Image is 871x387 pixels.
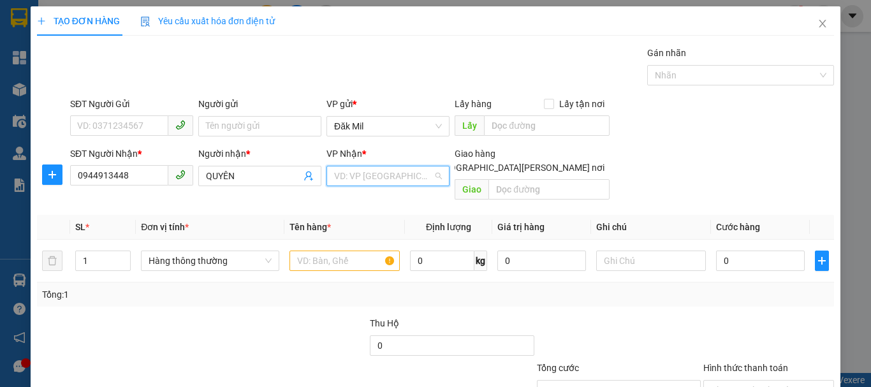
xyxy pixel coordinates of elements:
[70,97,193,111] div: SĐT Người Gửi
[37,16,120,26] span: TẠO ĐƠN HÀNG
[554,97,610,111] span: Lấy tận nơi
[83,57,212,72] div: lộc
[537,363,579,373] span: Tổng cước
[488,179,610,200] input: Dọc đường
[83,72,212,90] div: 0866671201
[326,149,362,159] span: VP Nhận
[198,147,321,161] div: Người nhận
[370,318,399,328] span: Thu Hộ
[426,222,471,232] span: Định lượng
[326,97,450,111] div: VP gửi
[42,164,62,185] button: plus
[11,11,74,41] div: Đăk Mil
[497,251,585,271] input: 0
[11,12,31,26] span: Gửi:
[455,149,495,159] span: Giao hàng
[42,251,62,271] button: delete
[591,215,712,240] th: Ghi chú
[70,147,193,161] div: SĐT Người Nhận
[198,97,321,111] div: Người gửi
[805,6,840,42] button: Close
[647,48,686,58] label: Gán nhãn
[703,363,788,373] label: Hình thức thanh toán
[175,120,186,130] span: phone
[140,16,275,26] span: Yêu cầu xuất hóa đơn điện tử
[75,222,85,232] span: SL
[289,251,400,271] input: VD: Bàn, Ghế
[455,179,488,200] span: Giao
[497,222,545,232] span: Giá trị hàng
[289,222,331,232] span: Tên hàng
[37,17,46,26] span: plus
[83,12,113,26] span: Nhận:
[140,17,150,27] img: icon
[817,18,828,29] span: close
[175,170,186,180] span: phone
[304,171,314,181] span: user-add
[816,256,829,266] span: plus
[149,251,272,270] span: Hàng thông thường
[334,117,442,136] span: Đăk Mil
[596,251,706,271] input: Ghi Chú
[83,11,212,57] div: Dãy 4-B15 bến xe [GEOGRAPHIC_DATA]
[141,222,189,232] span: Đơn vị tính
[43,170,62,180] span: plus
[474,251,487,271] span: kg
[455,115,484,136] span: Lấy
[716,222,760,232] span: Cước hàng
[484,115,610,136] input: Dọc đường
[430,161,610,175] span: [GEOGRAPHIC_DATA][PERSON_NAME] nơi
[455,99,492,109] span: Lấy hàng
[42,288,337,302] div: Tổng: 1
[815,251,830,271] button: plus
